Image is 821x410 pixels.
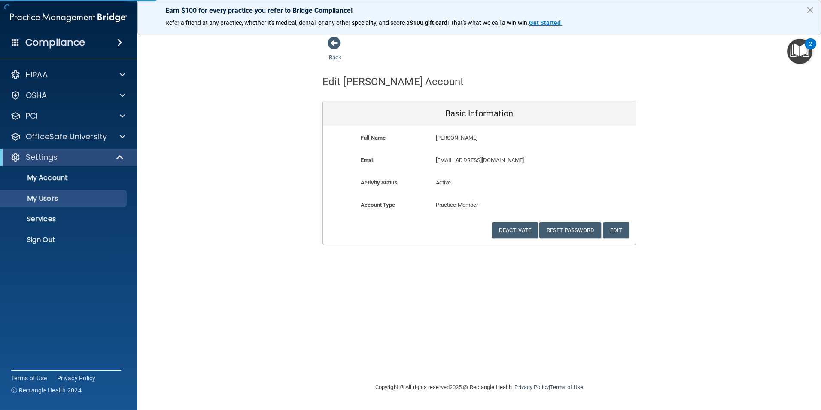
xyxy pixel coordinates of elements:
[322,76,464,87] h4: Edit [PERSON_NAME] Account
[410,19,447,26] strong: $100 gift card
[26,70,48,80] p: HIPAA
[603,222,629,238] button: Edit
[26,111,38,121] p: PCI
[436,133,573,143] p: [PERSON_NAME]
[361,157,374,163] b: Email
[57,374,96,382] a: Privacy Policy
[25,37,85,49] h4: Compliance
[514,384,548,390] a: Privacy Policy
[165,19,410,26] span: Refer a friend at any practice, whether it's medical, dental, or any other speciality, and score a
[26,152,58,162] p: Settings
[11,374,47,382] a: Terms of Use
[10,70,125,80] a: HIPAA
[6,236,123,244] p: Sign Out
[10,9,127,26] img: PMB logo
[361,202,395,208] b: Account Type
[550,384,583,390] a: Terms of Use
[361,135,386,141] b: Full Name
[323,101,636,126] div: Basic Information
[6,194,123,203] p: My Users
[10,111,125,121] a: PCI
[10,152,125,162] a: Settings
[492,222,538,238] button: Deactivate
[806,3,814,17] button: Close
[322,373,636,401] div: Copyright © All rights reserved 2025 @ Rectangle Health | |
[165,6,793,15] p: Earn $100 for every practice you refer to Bridge Compliance!
[529,19,562,26] a: Get Started
[787,39,812,64] button: Open Resource Center, 2 new notifications
[361,179,398,186] b: Activity Status
[329,44,341,61] a: Back
[10,90,125,101] a: OSHA
[26,90,47,101] p: OSHA
[11,386,82,395] span: Ⓒ Rectangle Health 2024
[447,19,529,26] span: ! That's what we call a win-win.
[809,44,812,55] div: 2
[529,19,561,26] strong: Get Started
[10,132,125,142] a: OfficeSafe University
[436,200,523,210] p: Practice Member
[6,174,123,182] p: My Account
[436,155,573,165] p: [EMAIL_ADDRESS][DOMAIN_NAME]
[6,215,123,223] p: Services
[539,222,601,238] button: Reset Password
[436,177,523,188] p: Active
[26,132,107,142] p: OfficeSafe University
